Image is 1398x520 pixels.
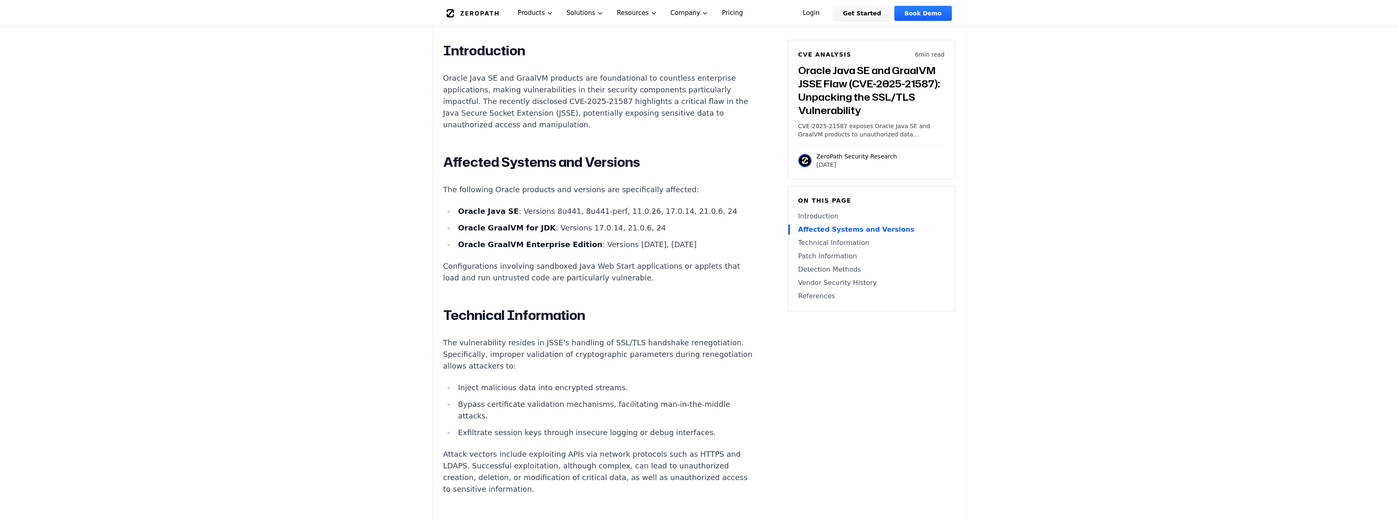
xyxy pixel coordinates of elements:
[798,64,945,117] h3: Oracle Java SE and GraalVM JSSE Flaw (CVE-2025-21587): Unpacking the SSL/TLS Vulnerability
[443,307,753,324] h2: Technical Information
[455,382,753,394] li: Inject malicious data into encrypted streams.
[817,152,897,161] p: ZeroPath Security Research
[455,427,753,438] li: Exfiltrate session keys through insecure logging or debug interfaces.
[455,399,753,422] li: Bypass certificate validation mechanisms, facilitating man-in-the-middle attacks.
[793,6,830,21] a: Login
[443,337,753,372] p: The vulnerability resides in JSSE's handling of SSL/TLS handshake renegotiation. Specifically, im...
[443,154,753,171] h2: Affected Systems and Versions
[798,251,945,261] a: Patch Information
[798,50,852,59] h6: CVE Analysis
[833,6,891,21] a: Get Started
[455,222,753,234] li: : Versions 17.0.14, 21.0.6, 24
[458,207,519,215] strong: Oracle Java SE
[458,223,556,232] strong: Oracle GraalVM for JDK
[443,72,753,131] p: Oracle Java SE and GraalVM products are foundational to countless enterprise applications, making...
[455,206,753,217] li: : Versions 8u441, 8u441-perf, 11.0.26, 17.0.14, 21.0.6, 24
[798,278,945,288] a: Vendor Security History
[458,240,602,249] strong: Oracle GraalVM Enterprise Edition
[455,239,753,250] li: : Versions [DATE], [DATE]
[798,265,945,275] a: Detection Methods
[798,122,945,139] p: CVE-2025-21587 exposes Oracle Java SE and GraalVM products to unauthorized data manipulation and ...
[798,291,945,301] a: References
[798,211,945,221] a: Introduction
[798,238,945,248] a: Technical Information
[443,42,753,59] h2: Introduction
[817,161,897,169] p: [DATE]
[798,225,945,235] a: Affected Systems and Versions
[443,184,753,196] p: The following Oracle products and versions are specifically affected:
[915,50,944,59] p: 6 min read
[798,196,945,205] h6: On this page
[798,154,812,167] img: ZeroPath Security Research
[443,448,753,495] p: Attack vectors include exploiting APIs via network protocols such as HTTPS and LDAPS. Successful ...
[894,6,951,21] a: Book Demo
[443,260,753,284] p: Configurations involving sandboxed Java Web Start applications or applets that load and run untru...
